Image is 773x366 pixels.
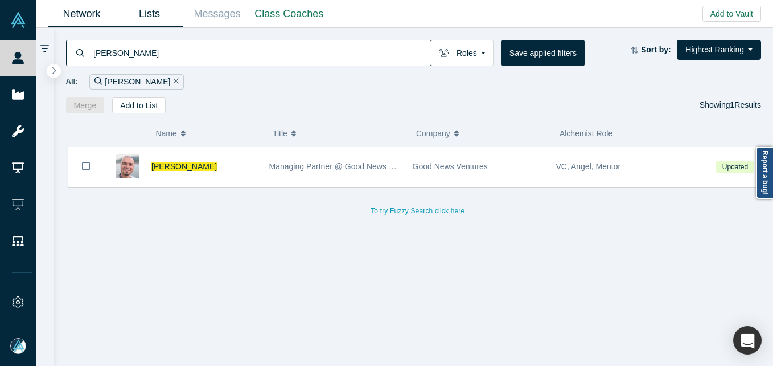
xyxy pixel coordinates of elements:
input: Search by name, title, company, summary, expertise, investment criteria or topics of focus [92,39,431,66]
a: Lists [116,1,183,27]
a: Class Coaches [251,1,327,27]
a: Network [48,1,116,27]
span: Good News Ventures [413,162,488,171]
div: [PERSON_NAME] [89,74,184,90]
a: Messages [183,1,251,27]
span: Company [416,121,450,145]
button: Roles [431,40,494,66]
a: [PERSON_NAME] [151,162,217,171]
button: Remove Filter [170,75,179,88]
span: Name [155,121,176,145]
button: Save applied filters [501,40,585,66]
button: Name [155,121,261,145]
span: Title [273,121,287,145]
button: Add to Vault [702,6,761,22]
button: To try Fuzzy Search click here [363,204,472,218]
img: Mia Scott's Account [10,338,26,354]
button: Company [416,121,548,145]
span: All: [66,76,78,87]
img: Marat Mukhamedyarov's Profile Image [116,154,139,178]
span: Managing Partner @ Good News Ventures [269,162,421,171]
button: Add to List [112,97,166,113]
span: VC, Angel, Mentor [556,162,621,171]
div: Showing [700,97,761,113]
a: Report a bug! [756,147,773,199]
span: Results [730,100,761,109]
button: Merge [66,97,105,113]
strong: 1 [730,100,735,109]
button: Highest Ranking [677,40,761,60]
button: Bookmark [68,147,104,186]
button: Title [273,121,404,145]
img: Alchemist Vault Logo [10,12,26,28]
strong: Sort by: [641,45,671,54]
span: Alchemist Role [560,129,612,138]
span: Updated [716,161,754,173]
